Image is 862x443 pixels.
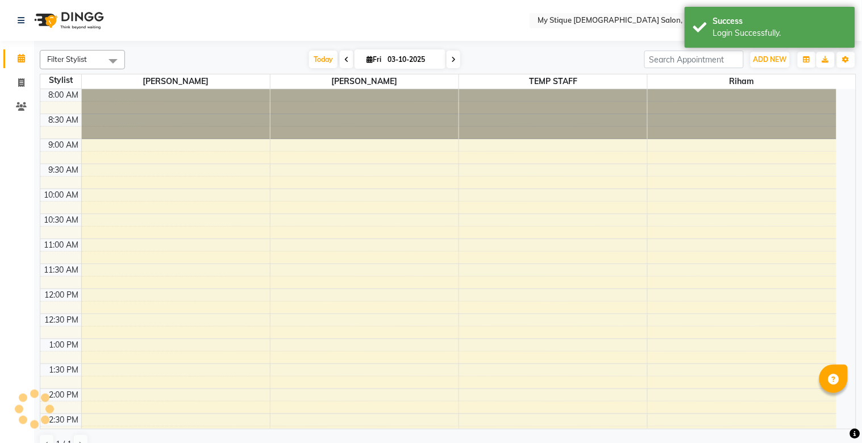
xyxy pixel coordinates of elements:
[43,289,81,301] div: 12:00 PM
[384,51,441,68] input: 2025-10-03
[82,74,270,89] span: [PERSON_NAME]
[713,15,847,27] div: Success
[270,74,459,89] span: [PERSON_NAME]
[751,52,790,68] button: ADD NEW
[47,364,81,376] div: 1:30 PM
[753,55,787,64] span: ADD NEW
[47,164,81,176] div: 9:30 AM
[43,314,81,326] div: 12:30 PM
[47,89,81,101] div: 8:00 AM
[364,55,384,64] span: Fri
[29,5,107,36] img: logo
[47,114,81,126] div: 8:30 AM
[47,414,81,426] div: 2:30 PM
[713,27,847,39] div: Login Successfully.
[42,189,81,201] div: 10:00 AM
[47,389,81,401] div: 2:00 PM
[42,214,81,226] div: 10:30 AM
[47,55,87,64] span: Filter Stylist
[40,74,81,86] div: Stylist
[42,264,81,276] div: 11:30 AM
[644,51,744,68] input: Search Appointment
[47,139,81,151] div: 9:00 AM
[459,74,647,89] span: TEMP STAFF
[42,239,81,251] div: 11:00 AM
[648,74,836,89] span: Riham
[47,339,81,351] div: 1:00 PM
[309,51,338,68] span: Today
